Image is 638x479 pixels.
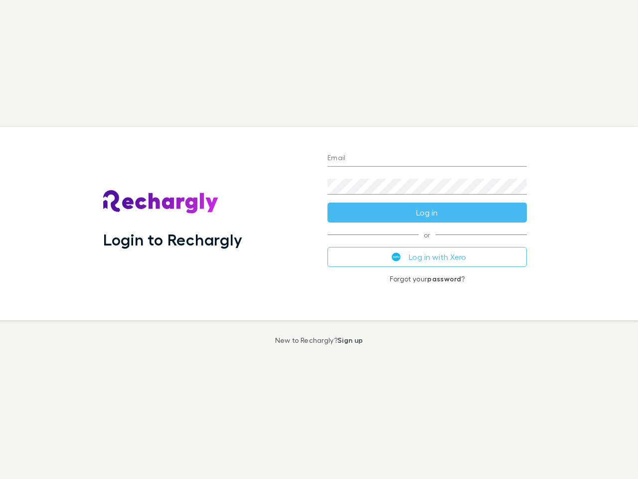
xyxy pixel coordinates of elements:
h1: Login to Rechargly [103,230,242,249]
a: Sign up [337,336,363,344]
img: Xero's logo [392,252,401,261]
a: password [427,274,461,283]
p: Forgot your ? [327,275,527,283]
button: Log in with Xero [327,247,527,267]
span: or [327,235,527,235]
button: Log in [327,203,527,223]
img: Rechargly's Logo [103,190,219,214]
p: New to Rechargly? [275,336,363,344]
